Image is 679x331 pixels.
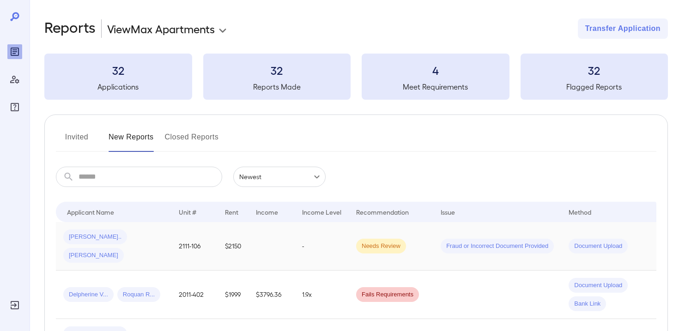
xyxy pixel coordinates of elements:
[569,242,628,251] span: Document Upload
[203,63,351,78] h3: 32
[117,290,160,299] span: Roquan R...
[302,206,341,217] div: Income Level
[225,206,240,217] div: Rent
[521,81,668,92] h5: Flagged Reports
[233,167,326,187] div: Newest
[441,206,455,217] div: Issue
[7,72,22,87] div: Manage Users
[179,206,196,217] div: Unit #
[44,18,96,39] h2: Reports
[44,54,668,100] summary: 32Applications32Reports Made4Meet Requirements32Flagged Reports
[569,281,628,290] span: Document Upload
[7,100,22,114] div: FAQ
[7,44,22,59] div: Reports
[356,206,409,217] div: Recommendation
[356,242,406,251] span: Needs Review
[171,271,218,319] td: 2011-402
[67,206,114,217] div: Applicant Name
[521,63,668,78] h3: 32
[249,271,295,319] td: $3796.36
[165,130,219,152] button: Closed Reports
[218,271,249,319] td: $1999
[203,81,351,92] h5: Reports Made
[569,300,606,308] span: Bank Link
[295,271,349,319] td: 1.9x
[171,222,218,271] td: 2111-106
[441,242,554,251] span: Fraud or Incorrect Document Provided
[63,233,127,241] span: [PERSON_NAME]..
[362,81,509,92] h5: Meet Requirements
[56,130,97,152] button: Invited
[44,81,192,92] h5: Applications
[362,63,509,78] h3: 4
[44,63,192,78] h3: 32
[107,21,215,36] p: ViewMax Apartments
[356,290,419,299] span: Fails Requirements
[295,222,349,271] td: -
[256,206,278,217] div: Income
[7,298,22,313] div: Log Out
[63,251,124,260] span: [PERSON_NAME]
[218,222,249,271] td: $2150
[109,130,154,152] button: New Reports
[63,290,114,299] span: Delpherine V...
[578,18,668,39] button: Transfer Application
[569,206,591,217] div: Method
